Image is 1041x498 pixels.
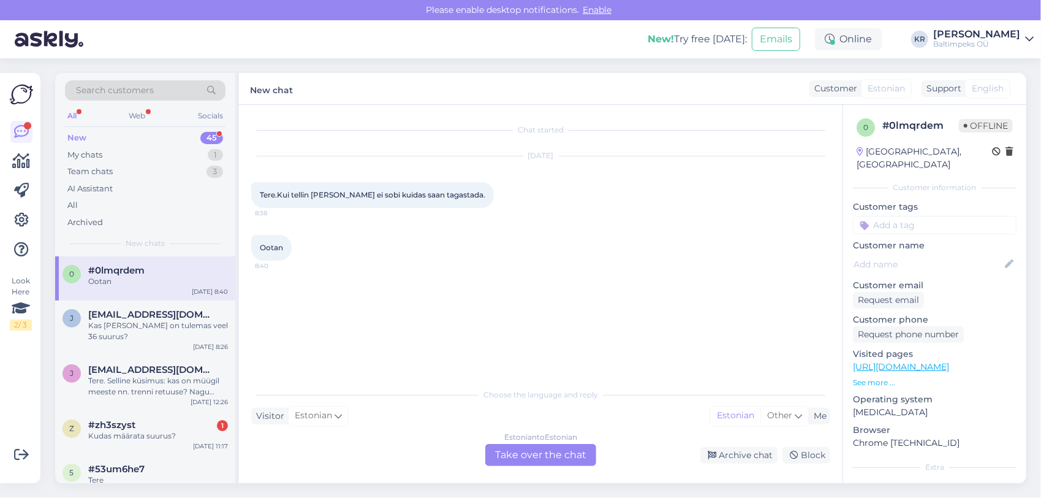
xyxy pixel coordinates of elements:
[853,480,1016,493] p: Notes
[853,239,1016,252] p: Customer name
[127,108,148,124] div: Web
[853,216,1016,234] input: Add a tag
[88,431,228,442] div: Kudas määrata suurus?
[88,309,216,320] span: janamottus@gmail.com
[191,397,228,407] div: [DATE] 12:26
[853,377,1016,388] p: See more ...
[67,183,113,195] div: AI Assistant
[206,166,223,178] div: 3
[250,80,293,97] label: New chat
[192,287,228,296] div: [DATE] 8:40
[782,447,830,464] div: Block
[255,261,301,270] span: 8:40
[295,409,332,423] span: Estonian
[193,442,228,451] div: [DATE] 11:17
[853,361,949,372] a: [URL][DOMAIN_NAME]
[853,313,1016,326] p: Customer phone
[700,447,778,464] div: Archive chat
[752,28,800,51] button: Emails
[195,108,225,124] div: Socials
[88,320,228,342] div: Kas [PERSON_NAME] on tulemas veel 36 suurus?
[815,28,882,50] div: Online
[882,118,959,133] div: # 0lmqrdem
[10,275,32,331] div: Look Here
[809,82,857,95] div: Customer
[853,424,1016,437] p: Browser
[260,243,283,252] span: Ootan
[67,166,113,178] div: Team chats
[863,123,868,132] span: 0
[972,82,1004,95] span: English
[88,464,145,475] span: #53um6he7
[857,145,992,171] div: [GEOGRAPHIC_DATA], [GEOGRAPHIC_DATA]
[69,424,74,433] span: z
[76,84,154,97] span: Search customers
[67,216,103,229] div: Archived
[251,150,830,161] div: [DATE]
[67,199,78,212] div: All
[88,475,228,486] div: Tere
[933,39,1020,49] div: Baltimpeks OÜ
[767,410,792,421] span: Other
[67,132,86,144] div: New
[255,209,301,218] span: 8:38
[933,29,1034,49] a: [PERSON_NAME]Baltimpeks OÜ
[251,389,830,400] div: Choose the language and reply
[809,410,827,423] div: Me
[853,462,1016,473] div: Extra
[88,276,228,287] div: Ootan
[217,420,228,431] div: 1
[208,149,223,161] div: 1
[711,407,760,425] div: Estonian
[868,82,905,95] span: Estonian
[933,29,1020,39] div: [PERSON_NAME]
[853,326,964,343] div: Request phone number
[251,124,830,136] div: Chat started
[922,82,961,95] div: Support
[853,201,1016,213] p: Customer tags
[200,132,223,144] div: 45
[648,33,674,45] b: New!
[853,279,1016,292] p: Customer email
[10,83,33,106] img: Askly Logo
[853,437,1016,450] p: Chrome [TECHNICAL_ID]
[853,292,924,308] div: Request email
[579,4,615,15] span: Enable
[126,238,165,249] span: New chats
[485,444,596,466] div: Take over the chat
[88,364,216,375] span: juulika.laanaru@mail.ee
[260,190,485,199] span: Tere.Kui tellin [PERSON_NAME] ei sobi kuidas saan tagastada.
[193,342,228,351] div: [DATE] 8:26
[88,375,228,397] div: Tere. Selline küsimus: kas on müügil meeste nn. trenni retuuse? Nagu liibukad, et ilusti ümber ja...
[251,410,284,423] div: Visitor
[65,108,79,124] div: All
[959,119,1013,132] span: Offline
[853,393,1016,406] p: Operating system
[88,265,145,276] span: #0lmqrdem
[504,432,577,443] div: Estonian to Estonian
[911,31,928,48] div: KR
[853,406,1016,419] p: [MEDICAL_DATA]
[70,468,74,477] span: 5
[67,149,102,161] div: My chats
[853,182,1016,193] div: Customer information
[69,269,74,278] span: 0
[70,313,74,323] span: j
[88,419,135,431] span: #zh3szyst
[853,348,1016,361] p: Visited pages
[854,258,1002,271] input: Add name
[70,369,74,378] span: j
[648,32,747,47] div: Try free [DATE]:
[10,320,32,331] div: 2 / 3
